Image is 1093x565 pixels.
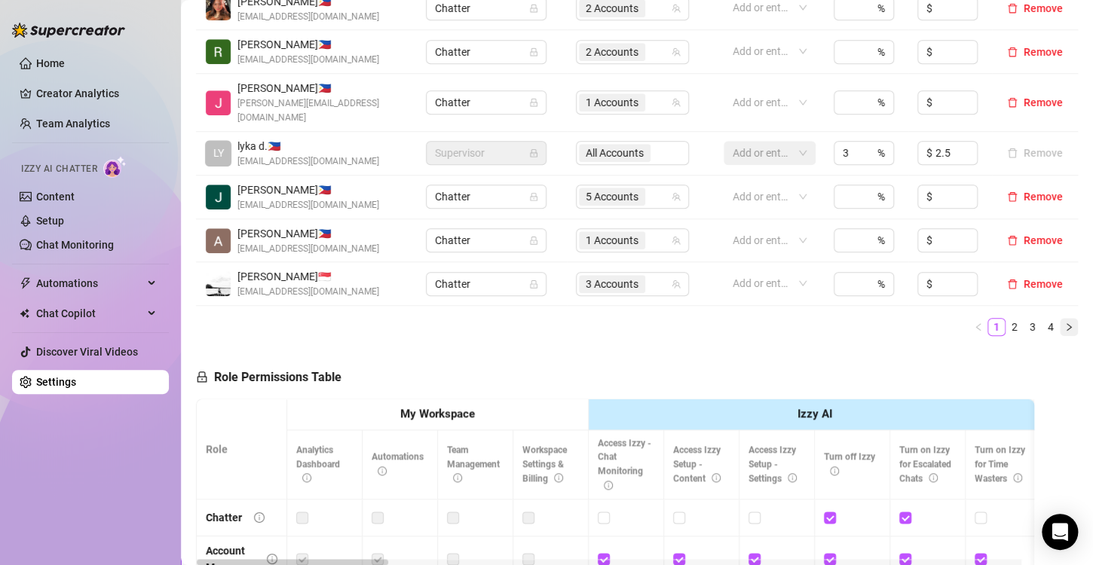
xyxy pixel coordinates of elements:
span: Remove [1024,46,1063,58]
img: Chat Copilot [20,308,29,319]
span: [PERSON_NAME] 🇸🇬 [237,268,379,285]
span: [PERSON_NAME] 🇵🇭 [237,36,379,53]
button: Remove [1001,93,1069,111]
span: delete [1007,3,1018,14]
span: Remove [1024,234,1063,246]
span: [PERSON_NAME] 🇵🇭 [237,80,408,96]
span: Team Management [447,444,500,484]
span: lock [529,236,538,245]
a: 4 [1042,319,1059,335]
span: 5 Accounts [579,188,645,206]
span: team [672,47,681,56]
span: thunderbolt [20,277,32,289]
button: left [969,318,987,336]
img: logo-BBDzfeDw.svg [12,23,125,38]
span: [EMAIL_ADDRESS][DOMAIN_NAME] [237,154,379,169]
span: LY [213,145,224,161]
li: Next Page [1060,318,1078,336]
span: lock [529,4,538,13]
span: info-circle [604,481,613,490]
span: delete [1007,191,1018,202]
th: Role [197,399,287,499]
li: Previous Page [969,318,987,336]
div: Open Intercom Messenger [1042,514,1078,550]
span: team [672,279,681,289]
span: info-circle [712,473,721,482]
span: [EMAIL_ADDRESS][DOMAIN_NAME] [237,242,379,256]
span: 1 Accounts [579,231,645,249]
h5: Role Permissions Table [196,368,341,386]
span: info-circle [830,466,839,475]
span: 1 Accounts [586,232,638,249]
button: Remove [1001,43,1069,61]
span: info-circle [378,466,387,475]
img: Angelica Cuyos [206,228,231,253]
span: delete [1007,47,1018,57]
span: Automations [372,451,424,476]
span: 2 Accounts [586,44,638,60]
span: Chatter [435,41,537,63]
span: team [672,98,681,107]
a: 1 [988,319,1005,335]
span: info-circle [788,473,797,482]
span: Chatter [435,229,537,252]
span: Turn on Izzy for Time Wasters [975,444,1025,484]
span: Remove [1024,96,1063,108]
span: 3 Accounts [579,275,645,293]
a: Setup [36,215,64,227]
span: Izzy AI Chatter [21,162,97,176]
span: delete [1007,235,1018,246]
button: Remove [1001,144,1069,162]
span: Turn on Izzy for Escalated Chats [899,444,951,484]
span: [EMAIL_ADDRESS][DOMAIN_NAME] [237,10,379,24]
button: Remove [1001,275,1069,293]
span: info-circle [267,554,277,564]
span: lock [529,98,538,107]
button: Remove [1001,231,1069,249]
span: [EMAIL_ADDRESS][DOMAIN_NAME] [237,53,379,67]
span: Workspace Settings & Billing [522,444,567,484]
span: info-circle [254,512,265,523]
img: Wyne [206,271,231,296]
button: right [1060,318,1078,336]
span: Chatter [435,273,537,295]
span: Chatter [435,91,537,114]
span: right [1064,322,1073,331]
a: Discover Viral Videos [36,346,138,358]
li: 1 [987,318,1006,336]
span: lock [529,192,538,201]
img: Riza Joy Barrera [206,39,231,64]
span: Remove [1024,191,1063,203]
button: Remove [1001,188,1069,206]
a: Home [36,57,65,69]
span: lock [529,148,538,157]
strong: Izzy AI [798,407,832,420]
span: 1 Accounts [586,94,638,111]
span: [EMAIL_ADDRESS][DOMAIN_NAME] [237,285,379,299]
span: 5 Accounts [586,188,638,205]
a: 2 [1006,319,1023,335]
span: 3 Accounts [586,276,638,292]
a: Creator Analytics [36,81,157,105]
span: left [974,322,983,331]
img: Joyce Valerio [206,90,231,115]
span: team [672,4,681,13]
span: Access Izzy - Chat Monitoring [598,438,651,491]
span: Chat Copilot [36,301,143,325]
span: lyka d. 🇵🇭 [237,138,379,154]
span: info-circle [302,473,311,482]
span: lock [529,279,538,289]
span: Access Izzy Setup - Settings [749,444,797,484]
span: Remove [1024,278,1063,290]
span: Chatter [435,185,537,208]
span: Remove [1024,2,1063,14]
span: Analytics Dashboard [296,444,340,484]
span: info-circle [453,473,462,482]
div: Chatter [206,509,242,526]
a: Content [36,191,75,203]
a: Team Analytics [36,118,110,130]
span: team [672,192,681,201]
span: delete [1007,279,1018,289]
span: 2 Accounts [579,43,645,61]
img: AI Chatter [103,156,127,178]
